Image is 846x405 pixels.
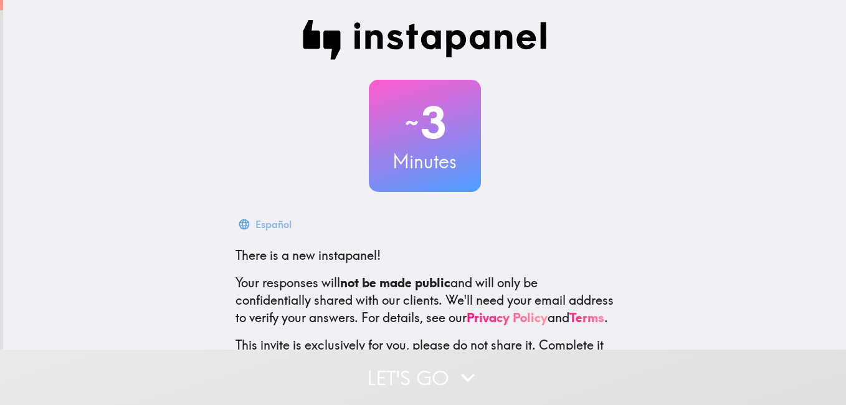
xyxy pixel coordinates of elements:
[235,336,614,371] p: This invite is exclusively for you, please do not share it. Complete it soon because spots are li...
[340,275,450,290] b: not be made public
[403,104,421,141] span: ~
[369,97,481,148] h2: 3
[235,274,614,326] p: Your responses will and will only be confidentially shared with our clients. We'll need your emai...
[235,247,381,263] span: There is a new instapanel!
[467,310,548,325] a: Privacy Policy
[303,20,547,60] img: Instapanel
[235,212,297,237] button: Español
[255,216,292,233] div: Español
[569,310,604,325] a: Terms
[369,148,481,174] h3: Minutes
